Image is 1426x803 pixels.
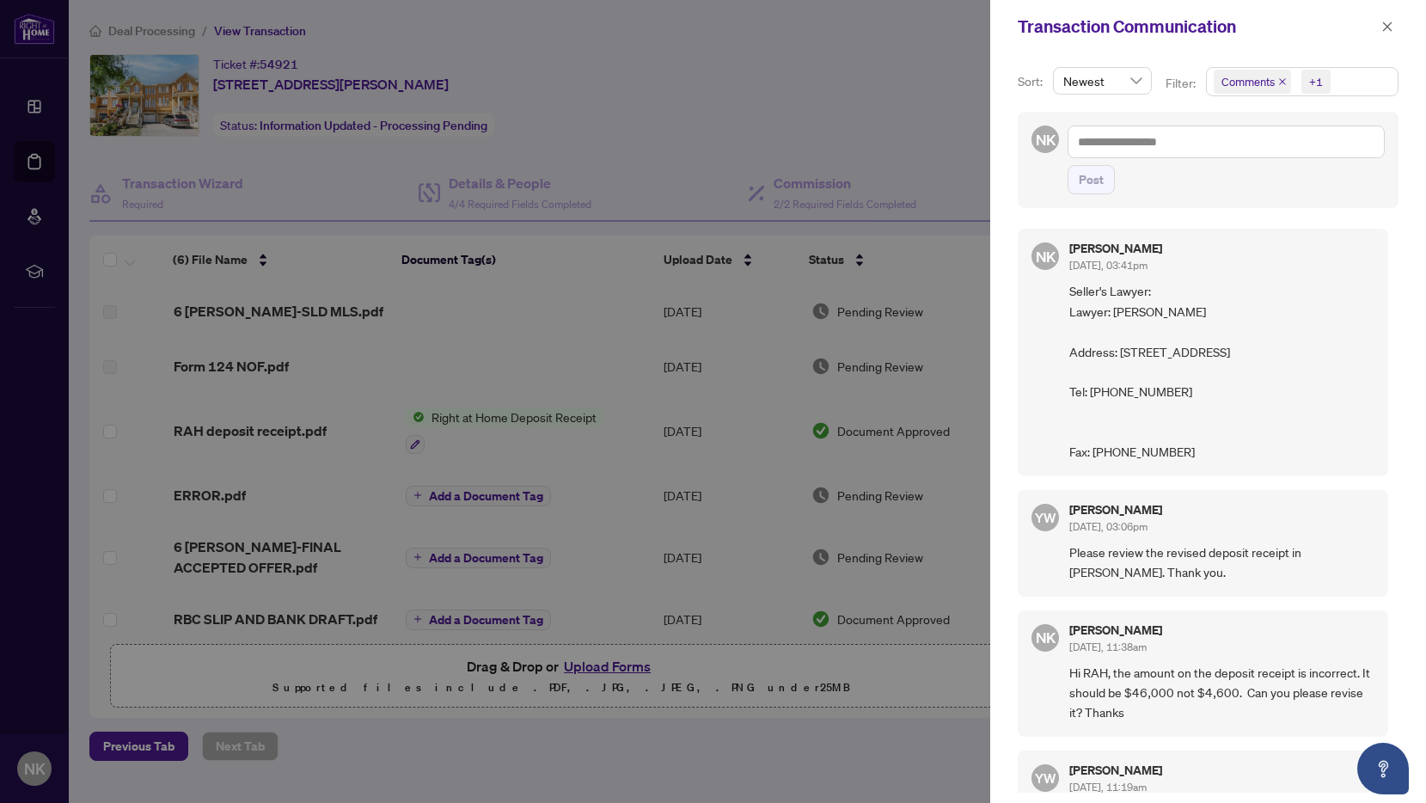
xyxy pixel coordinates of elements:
[1214,70,1291,94] span: Comments
[1018,14,1376,40] div: Transaction Communication
[1068,165,1115,194] button: Post
[1035,626,1056,649] span: NK
[1018,72,1046,91] p: Sort:
[1069,641,1147,653] span: [DATE], 11:38am
[1035,768,1056,788] span: YW
[1069,259,1148,272] span: [DATE], 03:41pm
[1069,242,1162,254] h5: [PERSON_NAME]
[1069,542,1374,583] span: Please review the revised deposit receipt in [PERSON_NAME]. Thank you.
[1069,281,1374,462] span: Seller's Lawyer: Lawyer: [PERSON_NAME] Address: [STREET_ADDRESS] Tel: [PHONE_NUMBER] Fax: [PHONE_...
[1309,73,1323,90] div: +1
[1069,663,1374,723] span: Hi RAH, the amount on the deposit receipt is incorrect. It should be $46,000 not $4,600. Can you ...
[1069,624,1162,636] h5: [PERSON_NAME]
[1069,504,1162,516] h5: [PERSON_NAME]
[1381,21,1393,33] span: close
[1357,743,1409,794] button: Open asap
[1063,68,1141,94] span: Newest
[1035,245,1056,268] span: NK
[1221,73,1275,90] span: Comments
[1069,520,1148,533] span: [DATE], 03:06pm
[1278,77,1287,86] span: close
[1069,764,1162,776] h5: [PERSON_NAME]
[1069,781,1147,794] span: [DATE], 11:19am
[1166,74,1198,93] p: Filter:
[1035,128,1056,151] span: NK
[1035,507,1056,528] span: YW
